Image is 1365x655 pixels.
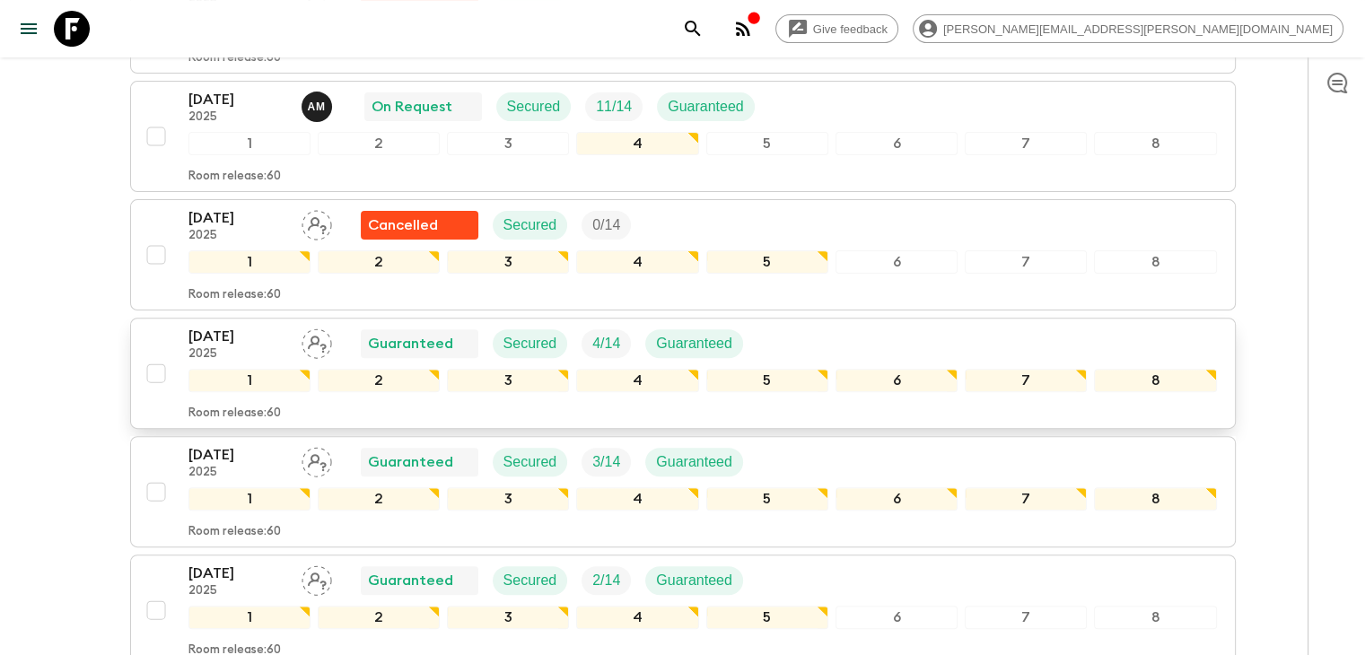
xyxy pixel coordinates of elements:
span: Give feedback [803,22,897,36]
p: Guaranteed [656,451,732,473]
div: 4 [576,606,698,629]
a: Give feedback [775,14,898,43]
div: 3 [447,606,569,629]
span: Assign pack leader [302,334,332,348]
div: 8 [1094,487,1216,511]
div: 7 [965,487,1087,511]
p: Guaranteed [656,570,732,591]
div: 8 [1094,606,1216,629]
div: 7 [965,132,1087,155]
p: On Request [372,96,452,118]
div: 6 [836,132,958,155]
div: 3 [447,250,569,274]
div: 2 [318,132,440,155]
p: [DATE] [188,207,287,229]
div: 3 [447,369,569,392]
button: [DATE]2025Allan MoralesOn RequestSecuredTrip FillGuaranteed12345678Room release:60 [130,81,1236,192]
div: 2 [318,606,440,629]
p: Room release: 60 [188,170,281,184]
div: 6 [836,487,958,511]
div: 1 [188,369,311,392]
span: Assign pack leader [302,215,332,230]
div: 2 [318,369,440,392]
p: 2025 [188,110,287,125]
p: 4 / 14 [592,333,620,354]
p: Guaranteed [368,570,453,591]
div: Secured [496,92,572,121]
div: 5 [706,606,828,629]
span: Assign pack leader [302,452,332,467]
p: Cancelled [368,214,438,236]
p: Guaranteed [668,96,744,118]
button: AM [302,92,336,122]
button: search adventures [675,11,711,47]
p: [DATE] [188,563,287,584]
div: Flash Pack cancellation [361,211,478,240]
div: 3 [447,487,569,511]
div: [PERSON_NAME][EMAIL_ADDRESS][PERSON_NAME][DOMAIN_NAME] [913,14,1343,43]
p: Room release: 60 [188,525,281,539]
div: 5 [706,487,828,511]
p: 3 / 14 [592,451,620,473]
p: Secured [503,333,557,354]
p: [DATE] [188,326,287,347]
div: 2 [318,487,440,511]
div: Trip Fill [582,566,631,595]
div: 5 [706,132,828,155]
div: Trip Fill [582,448,631,476]
div: 6 [836,250,958,274]
div: 4 [576,132,698,155]
span: [PERSON_NAME][EMAIL_ADDRESS][PERSON_NAME][DOMAIN_NAME] [933,22,1343,36]
div: 4 [576,487,698,511]
p: 2025 [188,584,287,598]
div: 1 [188,250,311,274]
button: [DATE]2025Assign pack leaderGuaranteedSecuredTrip FillGuaranteed12345678Room release:60 [130,436,1236,547]
div: 1 [188,487,311,511]
p: Room release: 60 [188,288,281,302]
p: [DATE] [188,89,287,110]
div: 8 [1094,132,1216,155]
span: Allan Morales [302,97,336,111]
p: [DATE] [188,444,287,466]
div: Secured [493,211,568,240]
div: Trip Fill [582,211,631,240]
div: 6 [836,606,958,629]
p: 2025 [188,347,287,362]
div: 8 [1094,369,1216,392]
p: 0 / 14 [592,214,620,236]
p: Guaranteed [368,333,453,354]
button: [DATE]2025Assign pack leaderGuaranteedSecuredTrip FillGuaranteed12345678Room release:60 [130,318,1236,429]
p: Guaranteed [656,333,732,354]
p: 2025 [188,466,287,480]
p: Secured [507,96,561,118]
div: 4 [576,250,698,274]
p: Secured [503,570,557,591]
p: Secured [503,214,557,236]
div: Trip Fill [585,92,643,121]
div: 7 [965,606,1087,629]
div: 2 [318,250,440,274]
div: Secured [493,566,568,595]
div: 8 [1094,250,1216,274]
div: Trip Fill [582,329,631,358]
div: Secured [493,448,568,476]
p: Room release: 60 [188,51,281,65]
div: 1 [188,132,311,155]
div: 7 [965,369,1087,392]
p: 11 / 14 [596,96,632,118]
p: 2 / 14 [592,570,620,591]
p: A M [308,100,326,114]
div: 4 [576,369,698,392]
div: Secured [493,329,568,358]
p: 2025 [188,229,287,243]
button: menu [11,11,47,47]
div: 1 [188,606,311,629]
div: 5 [706,369,828,392]
span: Assign pack leader [302,571,332,585]
p: Guaranteed [368,451,453,473]
div: 7 [965,250,1087,274]
div: 5 [706,250,828,274]
p: Room release: 60 [188,406,281,421]
p: Secured [503,451,557,473]
button: [DATE]2025Assign pack leaderFlash Pack cancellationSecuredTrip Fill12345678Room release:60 [130,199,1236,310]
